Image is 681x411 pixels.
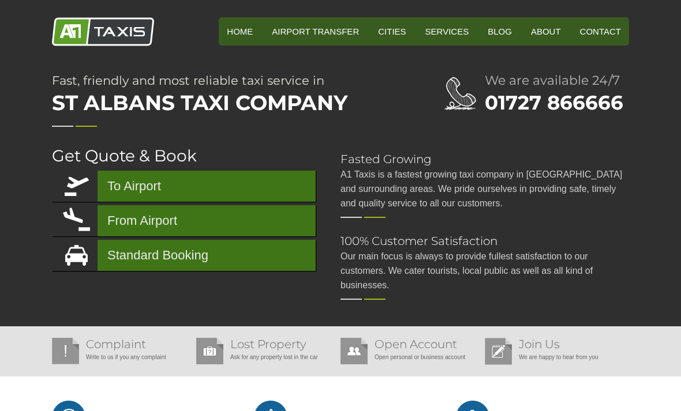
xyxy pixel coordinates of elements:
span: St Albans Taxi Company [52,86,398,119]
h2: Get Quote & Book [52,148,317,164]
img: Lost Property [196,338,223,364]
p: Ask for any property lost in the car [196,350,335,364]
h2: 100% Customer Satisfaction [340,235,629,247]
h2: Fasted Growing [340,153,629,165]
a: Blog [480,17,520,46]
img: Join Us [485,338,512,365]
a: Join Us [519,337,560,351]
a: Lost Property [230,337,306,351]
p: A1 Taxis is a fastest growing taxi company in [GEOGRAPHIC_DATA] and surrounding areas. We pride o... [340,167,629,210]
p: Write to us if you any complaint [52,350,190,364]
img: A1 Taxis [52,17,154,46]
img: Complaint [52,338,79,364]
a: Services [417,17,477,46]
a: About [523,17,569,46]
a: To Airport [52,171,316,202]
h1: Fast, friendly and most reliable taxi service in [52,74,398,119]
img: Open Account [340,338,368,364]
a: HOME [219,17,261,46]
a: From Airport [52,205,316,236]
a: Airport Transfer [264,17,367,46]
h2: We are available 24/7 [485,74,629,87]
a: Complaint [86,337,146,351]
p: Open personal or business account [340,350,479,364]
a: Contact [572,17,629,46]
a: 01727 866666 [485,91,623,115]
a: Standard Booking [52,240,316,271]
p: Our main focus is always to provide fullest satisfaction to our customers. We cater tourists, loc... [340,249,629,292]
a: Open Account [375,337,457,351]
a: Cities [370,17,414,46]
p: We are happy to hear from you [485,350,623,364]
